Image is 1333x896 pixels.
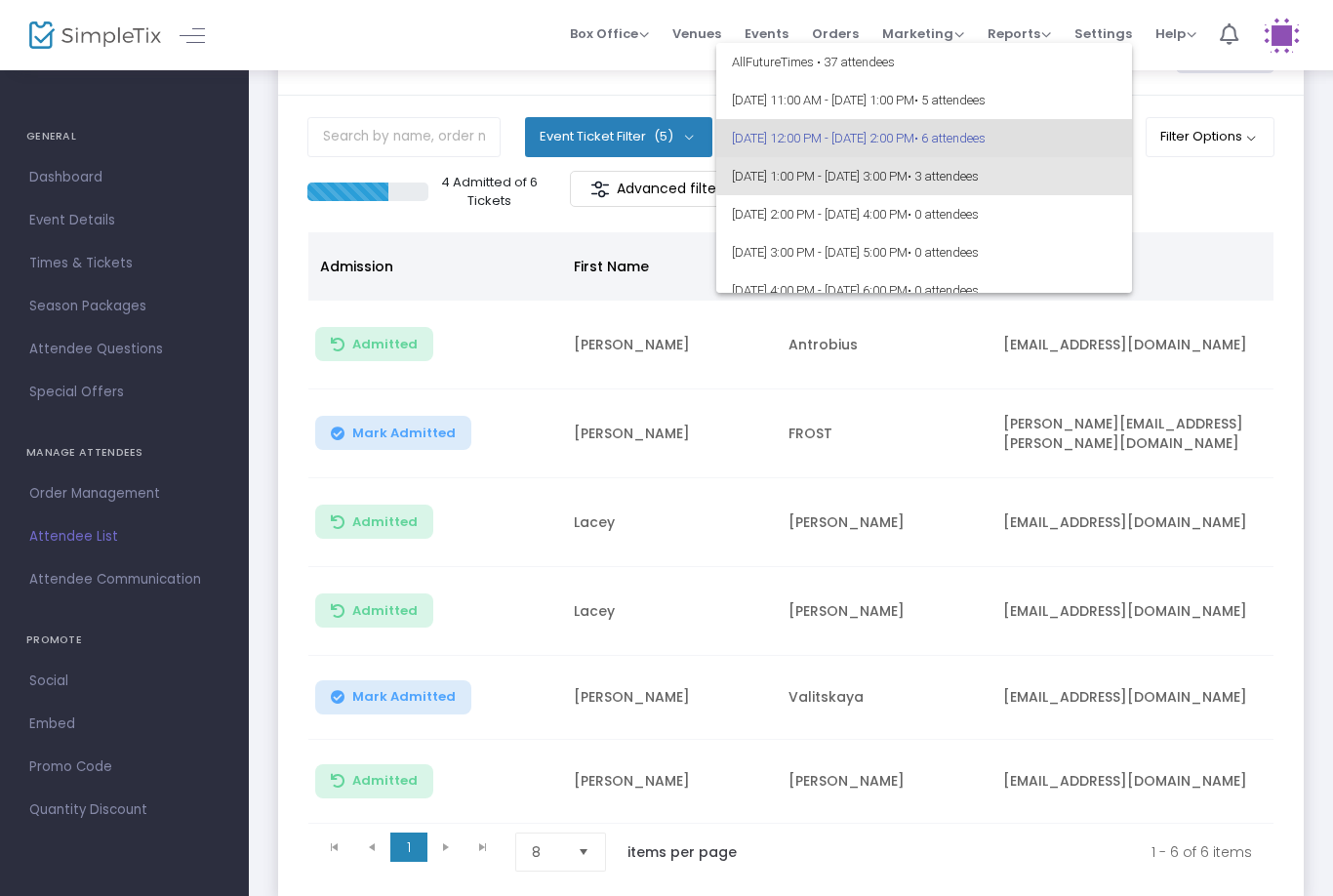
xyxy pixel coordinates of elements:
span: All Future Times • 37 attendees [732,43,1116,81]
span: [DATE] 11:00 AM - [DATE] 1:00 PM [732,81,1116,119]
span: • 3 attendees [908,169,979,183]
span: • 5 attendees [914,93,986,107]
span: • 6 attendees [914,131,986,145]
span: • 0 attendees [908,245,979,260]
span: • 0 attendees [908,283,979,298]
span: [DATE] 1:00 PM - [DATE] 3:00 PM [732,157,1116,195]
span: [DATE] 4:00 PM - [DATE] 6:00 PM [732,271,1116,309]
span: [DATE] 2:00 PM - [DATE] 4:00 PM [732,195,1116,233]
span: [DATE] 3:00 PM - [DATE] 5:00 PM [732,233,1116,271]
span: • 0 attendees [908,207,979,222]
span: [DATE] 12:00 PM - [DATE] 2:00 PM [732,119,1116,157]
